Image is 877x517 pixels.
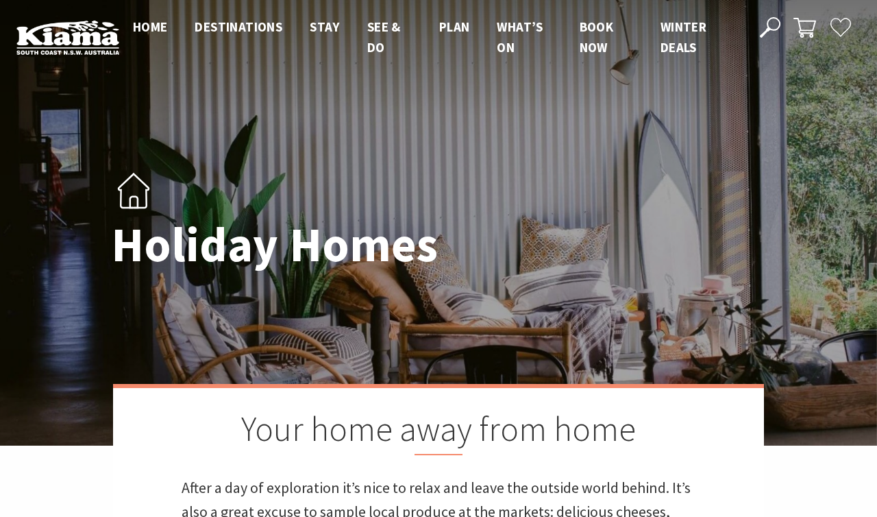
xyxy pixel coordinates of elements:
[195,19,282,35] span: Destinations
[112,219,499,272] h1: Holiday Homes
[16,20,119,56] img: Kiama Logo
[439,19,470,35] span: Plan
[367,19,401,56] span: See & Do
[580,19,614,56] span: Book now
[119,16,745,58] nav: Main Menu
[660,19,706,56] span: Winter Deals
[497,19,543,56] span: What’s On
[133,19,168,35] span: Home
[182,409,695,455] h2: Your home away from home
[310,19,340,35] span: Stay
